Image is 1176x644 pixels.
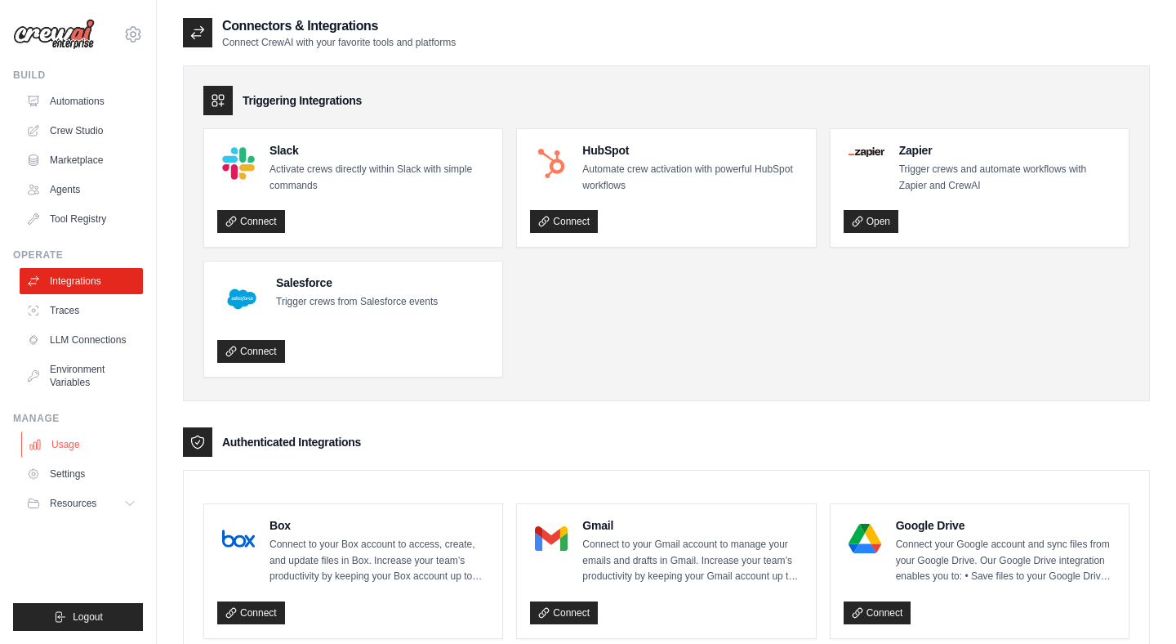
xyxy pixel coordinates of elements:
img: Slack Logo [222,147,255,180]
h4: Google Drive [896,517,1116,534]
img: Logo [13,19,95,50]
a: Tool Registry [20,206,143,232]
h4: Zapier [899,142,1116,159]
p: Connect your Google account and sync files from your Google Drive. Our Google Drive integration e... [896,537,1116,585]
a: Usage [21,432,145,458]
h4: Gmail [582,517,802,534]
img: Google Drive Logo [849,522,881,555]
p: Connect CrewAI with your favorite tools and platforms [222,36,456,49]
h4: Box [269,517,489,534]
a: Marketplace [20,147,143,173]
div: Manage [13,412,143,425]
h4: Slack [269,142,489,159]
p: Activate crews directly within Slack with simple commands [269,162,489,194]
a: Connect [217,602,285,624]
a: Agents [20,177,143,203]
p: Automate crew activation with powerful HubSpot workflows [582,162,802,194]
img: Salesforce Logo [222,280,261,319]
a: Connect [217,340,285,363]
button: Resources [20,490,143,517]
p: Connect to your Box account to access, create, and update files in Box. Increase your team’s prod... [269,537,489,585]
button: Logout [13,603,143,631]
p: Trigger crews and automate workflows with Zapier and CrewAI [899,162,1116,194]
a: Open [844,210,898,233]
img: Zapier Logo [849,147,884,157]
a: Crew Studio [20,118,143,144]
h3: Authenticated Integrations [222,434,361,450]
h2: Connectors & Integrations [222,16,456,36]
h4: Salesforce [276,275,438,291]
a: LLM Connections [20,327,143,353]
a: Connect [217,210,285,233]
a: Connect [844,602,911,624]
img: Box Logo [222,522,255,555]
span: Logout [73,610,103,624]
h3: Triggering Integrations [243,92,362,109]
a: Connect [530,602,598,624]
a: Traces [20,297,143,324]
img: HubSpot Logo [535,147,568,180]
img: Gmail Logo [535,522,568,555]
a: Environment Variables [20,356,143,396]
a: Connect [530,210,598,233]
p: Connect to your Gmail account to manage your emails and drafts in Gmail. Increase your team’s pro... [582,537,802,585]
span: Resources [50,497,96,510]
div: Operate [13,248,143,262]
p: Trigger crews from Salesforce events [276,294,438,311]
a: Automations [20,88,143,114]
a: Integrations [20,268,143,294]
a: Settings [20,461,143,487]
h4: HubSpot [582,142,802,159]
div: Build [13,69,143,82]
